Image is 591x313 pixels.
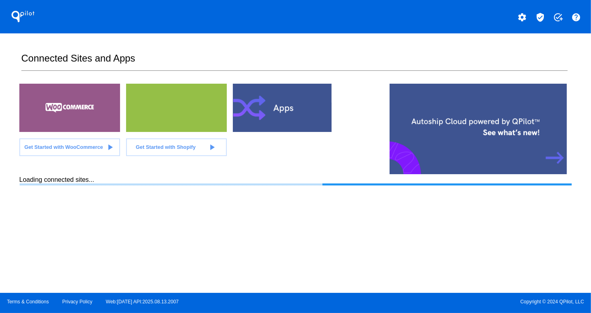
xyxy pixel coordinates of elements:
mat-icon: settings [518,12,527,22]
mat-icon: verified_user [535,12,545,22]
a: Get Started with WooCommerce [19,138,120,156]
a: Privacy Policy [62,299,93,305]
span: Copyright © 2024 QPilot, LLC [303,299,584,305]
h1: QPilot [7,8,39,25]
a: Web:[DATE] API:2025.08.13.2007 [106,299,179,305]
mat-icon: play_arrow [105,142,115,152]
h2: Connected Sites and Apps [21,53,568,71]
a: Terms & Conditions [7,299,49,305]
mat-icon: add_task [553,12,563,22]
mat-icon: play_arrow [207,142,217,152]
div: Loading connected sites... [19,176,572,185]
mat-icon: help [571,12,581,22]
span: Get Started with Shopify [136,144,196,150]
a: Get Started with Shopify [126,138,227,156]
span: Get Started with WooCommerce [24,144,103,150]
